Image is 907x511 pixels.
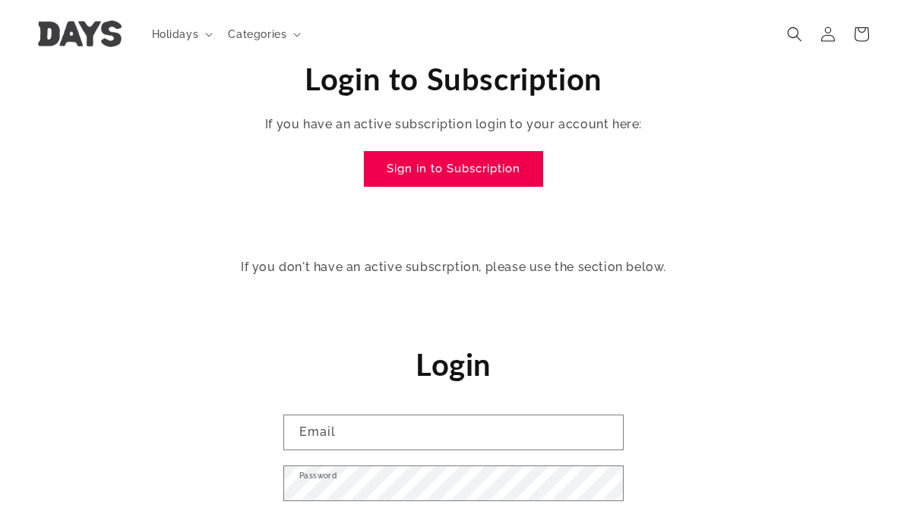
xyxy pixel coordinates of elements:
a: Sign in to Subscription [364,151,543,187]
p: If you don't have an active subscrption, please use the section below. [157,257,750,279]
summary: Holidays [143,18,220,50]
span: Holidays [152,27,199,41]
h1: Login [283,345,624,384]
summary: Categories [219,18,307,50]
img: Days United [38,21,122,48]
summary: Search [778,17,811,51]
p: If you have an active subscription login to your account here: [157,114,750,136]
span: Login to Subscription [305,61,602,97]
span: Categories [228,27,286,41]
